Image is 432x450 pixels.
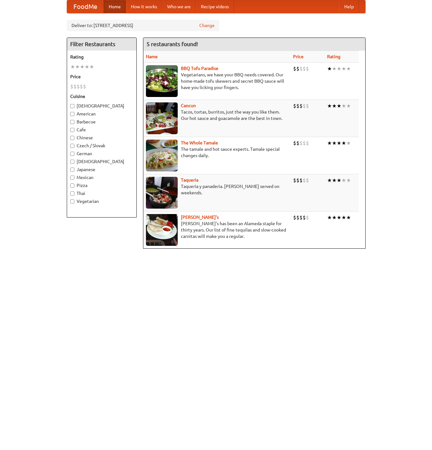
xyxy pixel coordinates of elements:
a: Help [339,0,359,13]
li: ★ [327,214,332,221]
img: tofuparadise.jpg [146,65,178,97]
li: ★ [80,63,85,70]
a: BBQ Tofu Paradise [181,66,218,71]
li: $ [293,65,296,72]
h5: Cuisine [70,93,133,100]
li: ★ [332,214,337,221]
li: ★ [85,63,89,70]
li: ★ [346,102,351,109]
a: Rating [327,54,340,59]
li: ★ [337,140,341,147]
li: $ [303,65,306,72]
a: Change [199,22,215,29]
li: $ [296,102,299,109]
li: $ [303,177,306,184]
li: $ [293,177,296,184]
li: $ [303,214,306,221]
div: Deliver to: [STREET_ADDRESS] [67,20,219,31]
li: ★ [341,214,346,221]
li: ★ [89,63,94,70]
a: FoodMe [67,0,104,13]
li: $ [83,83,86,90]
li: ★ [337,177,341,184]
li: ★ [327,65,332,72]
img: wholetamale.jpg [146,140,178,171]
img: pedros.jpg [146,214,178,246]
li: ★ [341,140,346,147]
p: [PERSON_NAME]'s has been an Alameda staple for thirty years. Our list of fine tequilas and slow-c... [146,220,288,239]
label: Japanese [70,166,133,173]
input: Czech / Slovak [70,144,74,148]
li: $ [73,83,77,90]
label: Chinese [70,135,133,141]
a: Cancun [181,103,196,108]
li: ★ [341,177,346,184]
input: Thai [70,191,74,196]
input: Pizza [70,183,74,188]
li: $ [299,65,303,72]
img: taqueria.jpg [146,177,178,209]
input: German [70,152,74,156]
li: $ [299,177,303,184]
a: Name [146,54,158,59]
a: Price [293,54,304,59]
li: ★ [337,102,341,109]
li: $ [303,140,306,147]
li: $ [306,214,309,221]
li: $ [293,214,296,221]
li: $ [77,83,80,90]
label: Cafe [70,127,133,133]
li: $ [299,140,303,147]
li: $ [70,83,73,90]
label: [DEMOGRAPHIC_DATA] [70,158,133,165]
li: ★ [346,177,351,184]
label: Barbecue [70,119,133,125]
h4: Filter Restaurants [67,38,136,51]
input: Cafe [70,128,74,132]
li: $ [306,140,309,147]
label: Thai [70,190,133,197]
li: ★ [346,65,351,72]
li: $ [306,65,309,72]
input: Japanese [70,168,74,172]
li: ★ [346,214,351,221]
li: ★ [337,65,341,72]
li: ★ [332,65,337,72]
input: [DEMOGRAPHIC_DATA] [70,160,74,164]
label: Mexican [70,174,133,181]
li: ★ [332,102,337,109]
input: Chinese [70,136,74,140]
p: Tacos, tortas, burritos, just the way you like them. Our hot sauce and guacamole are the best in ... [146,109,288,121]
h5: Price [70,73,133,80]
input: [DEMOGRAPHIC_DATA] [70,104,74,108]
p: Taqueria y panaderia. [PERSON_NAME] served on weekends. [146,183,288,196]
li: ★ [75,63,80,70]
li: $ [296,214,299,221]
label: Pizza [70,182,133,189]
label: American [70,111,133,117]
a: The Whole Tamale [181,140,218,145]
label: German [70,150,133,157]
li: ★ [346,140,351,147]
li: ★ [341,65,346,72]
li: ★ [332,140,337,147]
label: [DEMOGRAPHIC_DATA] [70,103,133,109]
li: $ [296,177,299,184]
li: $ [306,102,309,109]
li: $ [299,102,303,109]
ng-pluralize: 5 restaurants found! [147,41,198,47]
a: Recipe videos [196,0,234,13]
a: Taqueria [181,177,198,183]
a: [PERSON_NAME]'s [181,215,219,220]
li: $ [296,65,299,72]
li: ★ [327,177,332,184]
a: How it works [126,0,162,13]
label: Czech / Slovak [70,142,133,149]
li: ★ [327,140,332,147]
input: American [70,112,74,116]
a: Who we are [162,0,196,13]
